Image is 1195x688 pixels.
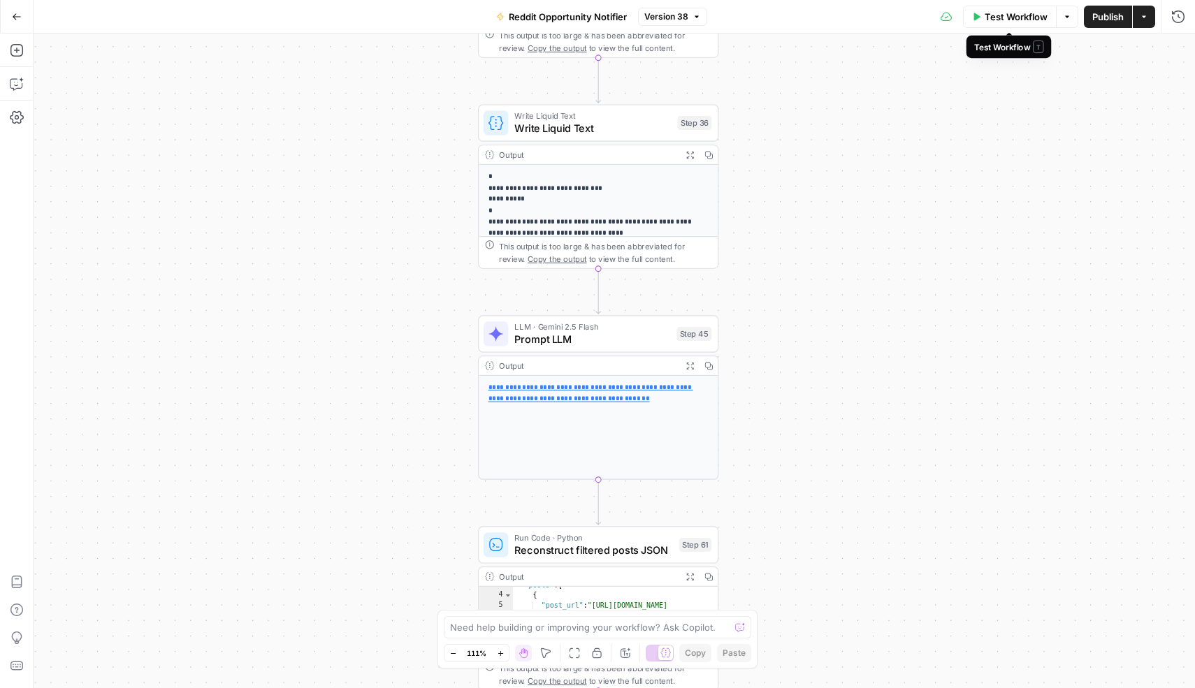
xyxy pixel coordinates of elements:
[499,29,711,54] div: This output is too large & has been abbreviated for review. to view the full content.
[638,8,707,26] button: Version 38
[973,41,1043,53] div: Test Workflow
[499,240,711,265] div: This output is too large & has been abbreviated for review. to view the full content.
[514,543,672,558] span: Reconstruct filtered posts JSON
[596,480,601,525] g: Edge from step_45 to step_61
[504,590,512,600] span: Toggle code folding, rows 4 through 51
[467,647,486,659] span: 111%
[499,662,711,687] div: This output is too large & has been abbreviated for review. to view the full content.
[528,676,586,685] span: Copy the output
[679,538,712,552] div: Step 61
[514,321,670,333] span: LLM · Gemini 2.5 Flash
[499,360,676,372] div: Output
[499,149,676,161] div: Output
[644,10,688,23] span: Version 38
[1092,10,1124,24] span: Publish
[528,43,586,52] span: Copy the output
[1084,6,1132,28] button: Publish
[479,590,513,600] div: 4
[963,6,1057,28] button: Test Workflow
[685,647,706,659] span: Copy
[596,269,601,314] g: Edge from step_36 to step_45
[514,110,671,122] span: Write Liquid Text
[479,601,513,641] div: 5
[677,116,711,130] div: Step 36
[676,327,711,341] div: Step 45
[514,121,671,136] span: Write Liquid Text
[499,571,676,583] div: Output
[723,647,746,659] span: Paste
[488,6,635,28] button: Reddit Opportunity Notifier
[596,58,601,103] g: Edge from step_33 to step_36
[514,532,672,544] span: Run Code · Python
[514,332,670,347] span: Prompt LLM
[528,254,586,263] span: Copy the output
[985,10,1048,24] span: Test Workflow
[509,10,627,24] span: Reddit Opportunity Notifier
[717,644,751,662] button: Paste
[1033,41,1043,53] span: T
[679,644,711,662] button: Copy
